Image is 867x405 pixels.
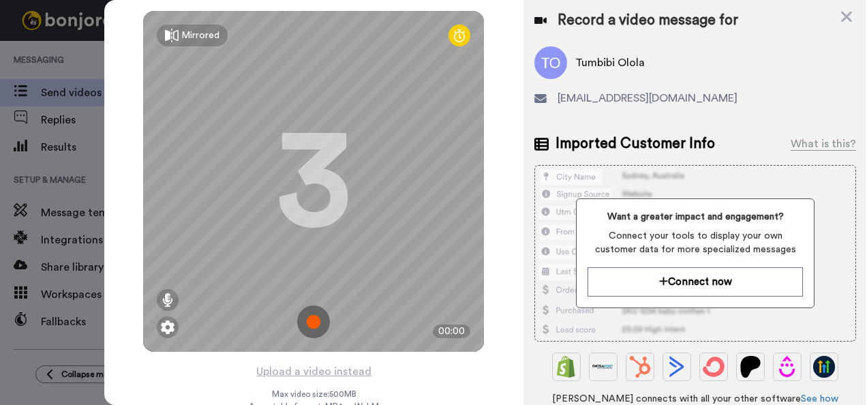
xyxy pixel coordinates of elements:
img: ic_record_start.svg [297,305,330,338]
div: 3 [276,130,351,232]
img: Ontraport [592,356,614,378]
div: What is this? [791,136,856,152]
img: ic_gear.svg [161,320,174,334]
button: Connect now [588,267,803,297]
span: Connect your tools to display your own customer data for more specialized messages [588,229,803,256]
span: Max video size: 500 MB [271,389,356,400]
img: Shopify [556,356,577,378]
button: Upload a video instead [252,363,376,380]
div: 00:00 [433,325,470,338]
img: Hubspot [629,356,651,378]
img: Patreon [740,356,761,378]
img: ConvertKit [703,356,725,378]
a: See how [801,394,838,404]
span: Imported Customer Info [556,134,715,154]
img: Drip [776,356,798,378]
span: [EMAIL_ADDRESS][DOMAIN_NAME] [558,90,737,106]
img: ActiveCampaign [666,356,688,378]
span: Want a greater impact and engagement? [588,210,803,224]
img: GoHighLevel [813,356,835,378]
